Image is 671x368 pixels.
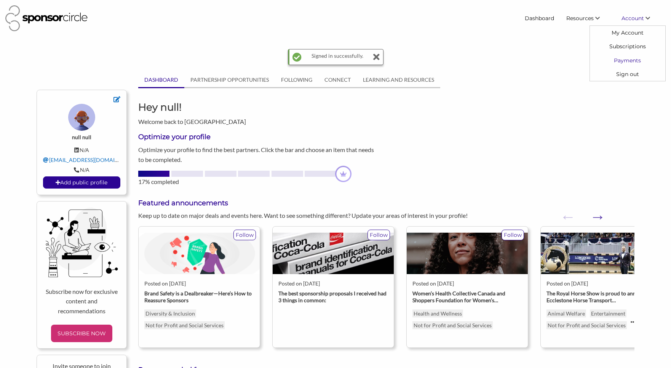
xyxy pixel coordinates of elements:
[412,309,463,317] p: Health and Wellness
[590,209,598,217] button: Next
[144,321,225,329] a: Not for Profit and Social Services
[43,157,139,163] a: [EMAIL_ADDRESS][DOMAIN_NAME]
[546,321,627,329] p: Not for Profit and Social Services
[566,15,594,22] span: Resources
[43,167,120,173] div: N/A
[144,309,196,317] a: Diversity & Inclusion
[412,280,522,287] div: Posted on [DATE]
[278,290,387,303] strong: The best sponsorship proposals I received had 3 things in common:
[234,230,256,240] p: Follow
[138,198,634,208] h3: Featured announcements
[184,73,275,87] a: PARTNERSHIP OPPORTUNITIES
[590,53,665,67] a: Payments
[138,73,184,87] a: DASHBOARD
[72,134,91,140] strong: null null
[278,280,388,287] div: Posted on [DATE]
[502,230,524,240] p: Follow
[546,309,586,317] p: Animal Welfare
[133,100,259,126] div: Welcome back to [GEOGRAPHIC_DATA]
[275,73,318,87] a: FOLLOWING
[43,176,120,189] a: Add public profile
[139,233,260,274] img: hro2n78csy6xogamkarv.png
[138,177,381,186] div: 17% completed
[43,177,120,188] p: Add public profile
[43,287,120,316] p: Subscribe now for exclusive content and recommendations
[560,209,568,217] button: Previous
[546,290,650,303] strong: The Royal Horse Show is proud to announce Ecclestone Horse Transport …
[590,309,626,317] p: Entertainment
[308,49,367,65] div: Signed in successfully.
[519,11,560,25] a: Dashboard
[541,233,662,274] img: The_Royal_Agricultural_Winter_Fair_The_Royal_Horse_Show_is_proud.jpg
[54,328,109,339] a: SUBSCRIBE NOW
[615,11,666,25] li: Account
[144,280,254,287] div: Posted on [DATE]
[138,145,381,164] p: Optimize your profile to find the best partners. Click the bar and choose an item that needs to b...
[80,147,89,153] span: N/A
[407,233,528,274] img: vjueezl5yqqde00ejimn.jpg
[412,290,505,303] strong: Women’s Health Collective Canada and Shoppers Foundation for Women’s …
[560,11,615,25] li: Resources
[368,230,390,240] p: Follow
[590,26,665,40] a: My Account
[318,73,357,87] a: CONNECT
[590,67,665,81] a: Sign out
[335,166,351,182] img: dashboard-profile-progress-crown-a4ad1e52.png
[43,208,120,277] img: dashboard-subscribe-d8af307e.png
[138,132,381,142] h3: Optimize your profile
[357,73,440,87] a: LEARNING AND RESOURCES
[68,104,95,131] img: ToyFaces_Colored_BG_8_cw6kwm
[273,233,394,274] img: kpbznxnh3kwzr1cg8vxa.jpg
[590,40,665,53] a: Subscriptions
[133,211,513,220] div: Keep up to date on major deals and events here. Want to see something different? Update your area...
[546,280,656,287] div: Posted on [DATE]
[621,15,644,22] span: Account
[5,5,88,31] img: Sponsor Circle Logo
[144,290,252,303] strong: Brand Safety is a Dealbreaker—Here’s How to Reassure Sponsors
[138,100,254,114] h1: Hey null!
[412,321,493,329] p: Not for Profit and Social Services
